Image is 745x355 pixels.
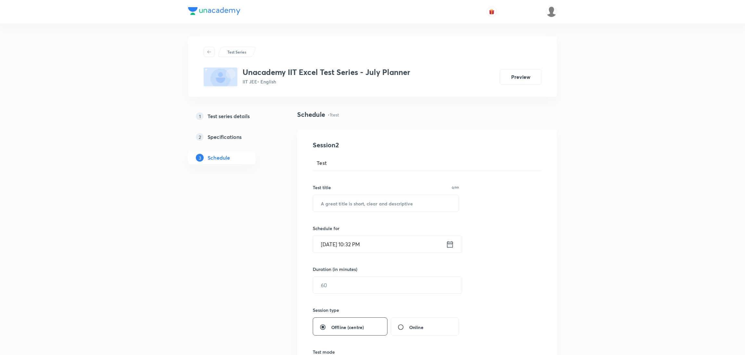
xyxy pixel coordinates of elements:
h6: Duration (in minutes) [313,266,357,273]
a: Company Logo [188,7,240,17]
h3: Unacademy IIT Excel Test Series - July Planner [243,67,410,77]
img: avatar [489,9,495,15]
p: IIT JEE • English [243,78,410,85]
p: Test Series [227,49,246,55]
img: Suresh [546,6,557,17]
p: 3 [196,154,204,162]
span: Online [409,324,423,331]
p: 2 [196,133,204,141]
input: 60 [313,277,462,293]
p: • 1 test [328,111,339,118]
img: Company Logo [188,7,240,15]
button: Preview [500,69,541,85]
h4: Schedule [297,110,325,119]
h6: Session type [313,307,339,313]
h5: Specifications [208,133,242,141]
h4: Session 2 [313,140,431,150]
h6: Test title [313,184,331,191]
p: 1 [196,112,204,120]
p: 0/99 [452,186,459,189]
span: Offline (centre) [331,324,364,331]
a: 2Specifications [188,130,276,143]
span: Test [317,159,327,167]
img: fallback-thumbnail.png [204,67,237,86]
input: A great title is short, clear and descriptive [313,195,459,212]
h5: Test series details [208,112,250,120]
button: avatar [486,6,497,17]
h5: Schedule [208,154,230,162]
a: 1Test series details [188,110,276,123]
h6: Schedule for [313,225,459,232]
